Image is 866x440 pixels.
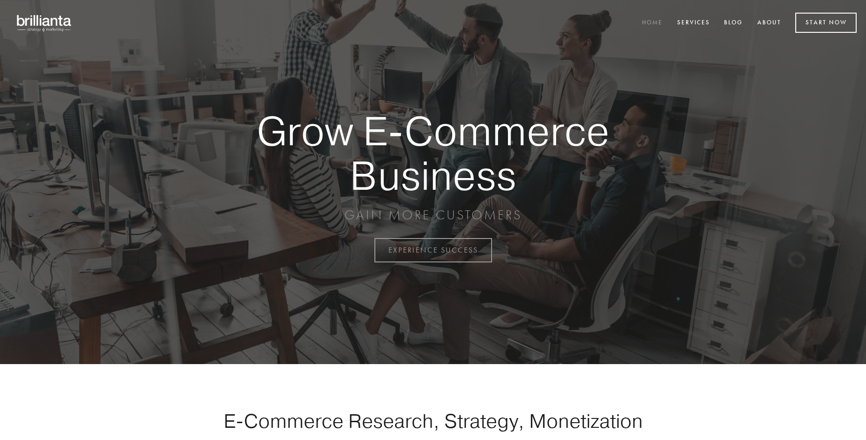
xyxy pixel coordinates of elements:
strong: Grow E-Commerce Business [224,109,642,197]
a: About [751,15,787,31]
a: EXPERIENCE SUCCESS [374,238,492,262]
a: Services [671,15,716,31]
h1: E-Commerce Research, Strategy, Monetization [194,409,672,433]
img: brillianta - research, strategy, marketing [9,9,80,37]
a: Blog [718,15,749,31]
p: GAIN MORE CUSTOMERS [224,207,642,224]
a: Home [636,15,669,31]
a: Start Now [795,13,857,33]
